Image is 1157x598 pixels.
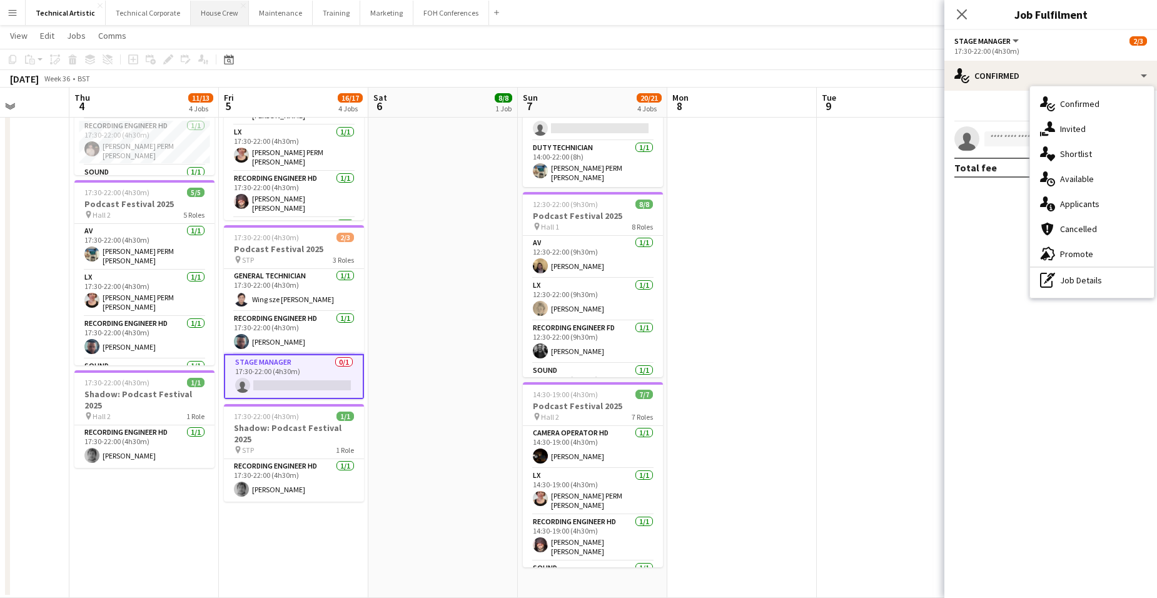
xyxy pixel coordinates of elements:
span: 5 [222,99,234,113]
app-card-role: Recording Engineer HD1/114:30-19:00 (4h30m)[PERSON_NAME] [PERSON_NAME] [523,515,663,561]
span: 20/21 [637,93,662,103]
app-card-role: Camera Operator HD1/114:30-19:00 (4h30m)[PERSON_NAME] [523,426,663,469]
app-job-card: 17:30-22:00 (4h30m)1/1Shadow: Podcast Festival 2025 Hall 21 RoleRecording Engineer HD1/117:30-22:... [74,370,215,468]
span: 9 [820,99,836,113]
app-card-role: LX1/114:30-19:00 (4h30m)[PERSON_NAME] PERM [PERSON_NAME] [523,469,663,515]
span: Tue [822,92,836,103]
div: 4 Jobs [189,104,213,113]
span: Sun [523,92,538,103]
div: 14:30-19:00 (4h30m)7/7Podcast Festival 2025 Hall 27 RolesCamera Operator HD1/114:30-19:00 (4h30m)... [523,382,663,567]
app-card-role: Sound1/1 [74,165,215,208]
app-job-card: 17:30-22:00 (4h30m)1/1Shadow: Podcast Festival 2025 STP1 RoleRecording Engineer HD1/117:30-22:00 ... [224,404,364,502]
div: Shortlist [1030,141,1154,166]
app-card-role: LX1/117:30-22:00 (4h30m)[PERSON_NAME] PERM [PERSON_NAME] [224,125,364,171]
span: Comms [98,30,126,41]
span: 12:30-22:00 (9h30m) [533,200,598,209]
a: Jobs [62,28,91,44]
div: 4 Jobs [637,104,661,113]
a: Comms [93,28,131,44]
span: 17:30-22:00 (4h30m) [84,378,149,387]
h3: Podcast Festival 2025 [74,198,215,210]
span: 3 Roles [333,255,354,265]
app-job-card: 17:30-22:00 (4h30m)2/3Podcast Festival 2025 STP3 RolesGeneral Technician1/117:30-22:00 (4h30m)Win... [224,225,364,399]
span: 2/3 [1129,36,1147,46]
app-card-role: LX1/112:30-22:00 (9h30m)[PERSON_NAME] [523,278,663,321]
app-job-card: 17:30-22:00 (4h30m)5/5Podcast Festival 2025 Hall 25 RolesAV1/117:30-22:00 (4h30m)[PERSON_NAME] PE... [224,35,364,220]
h3: Shadow: Podcast Festival 2025 [74,388,215,411]
app-card-role: AV1/112:30-22:00 (9h30m)[PERSON_NAME] [523,236,663,278]
span: View [10,30,28,41]
app-job-card: 12:30-22:00 (9h30m)8/8Podcast Festival 2025 Hall 18 RolesAV1/112:30-22:00 (9h30m)[PERSON_NAME]LX1... [523,192,663,377]
app-card-role: Sound1/112:30-22:00 (9h30m) [523,363,663,406]
span: Sat [373,92,387,103]
div: Confirmed [944,61,1157,91]
span: 1/1 [187,378,205,387]
button: Training [313,1,360,25]
app-card-role: Recording Engineer FD1/112:30-22:00 (9h30m)[PERSON_NAME] [523,321,663,363]
span: Hall 2 [541,412,559,422]
div: Total fee [954,161,997,174]
span: Mon [672,92,689,103]
span: Week 36 [41,74,73,83]
app-card-role: AV1/117:30-22:00 (4h30m)[PERSON_NAME] PERM [PERSON_NAME] [74,224,215,270]
span: 1/1 [336,412,354,421]
app-card-role: Recording Engineer HD1/117:30-22:00 (4h30m)[PERSON_NAME] [74,425,215,468]
div: Applicants [1030,191,1154,216]
button: Technical Artistic [26,1,106,25]
app-card-role: LX1/117:30-22:00 (4h30m)[PERSON_NAME] PERM [PERSON_NAME] [74,270,215,317]
button: Technical Corporate [106,1,191,25]
span: 1 Role [336,445,354,455]
span: 7 [521,99,538,113]
span: STP [242,255,254,265]
span: 4 [73,99,90,113]
span: 5/5 [187,188,205,197]
span: Hall 2 [93,210,111,220]
span: 7/7 [635,390,653,399]
app-card-role: Recording Engineer HD1/117:30-22:00 (4h30m)[PERSON_NAME] PERM [PERSON_NAME] [74,119,215,165]
span: 17:30-22:00 (4h30m) [84,188,149,197]
span: 2/3 [336,233,354,242]
div: Invited [1030,116,1154,141]
app-job-card: 17:30-22:00 (4h30m)5/5Podcast Festival 2025 Hall 25 RolesAV1/117:30-22:00 (4h30m)[PERSON_NAME] PE... [74,180,215,365]
div: 4 Jobs [338,104,362,113]
h3: Podcast Festival 2025 [224,243,364,255]
h3: Podcast Festival 2025 [523,400,663,412]
span: 14:30-19:00 (4h30m) [533,390,598,399]
span: 8 [670,99,689,113]
app-card-role: Sound1/1 [74,359,215,402]
div: Confirmed [1030,91,1154,116]
app-card-role: Recording Engineer HD1/117:30-22:00 (4h30m)[PERSON_NAME] [74,317,215,359]
div: Promote [1030,241,1154,266]
h3: Shadow: Podcast Festival 2025 [224,422,364,445]
app-card-role: General Technician1/117:30-22:00 (4h30m)Wing sze [PERSON_NAME] [224,269,364,312]
span: 8/8 [495,93,512,103]
app-card-role: Duty Technician1/114:00-22:00 (8h)[PERSON_NAME] PERM [PERSON_NAME] [523,141,663,187]
span: Jobs [67,30,86,41]
app-card-role: Sound1/1 [224,218,364,260]
div: [DATE] [10,73,39,85]
app-card-role: Recording Engineer HD1/117:30-22:00 (4h30m)[PERSON_NAME] [224,459,364,502]
span: 7 Roles [632,412,653,422]
div: Job Details [1030,268,1154,293]
span: 8 Roles [632,222,653,231]
div: 1 Job [495,104,512,113]
div: Available [1030,166,1154,191]
span: 6 [371,99,387,113]
app-card-role: Stage Manager0/117:30-22:00 (4h30m) [224,354,364,399]
span: Edit [40,30,54,41]
button: FOH Conferences [413,1,489,25]
div: Cancelled [1030,216,1154,241]
span: Hall 1 [541,222,559,231]
a: View [5,28,33,44]
span: 5 Roles [183,210,205,220]
span: 17:30-22:00 (4h30m) [234,412,299,421]
span: 1 Role [186,412,205,421]
div: 17:30-22:00 (4h30m) [954,46,1147,56]
app-card-role: Recording Engineer HD1/117:30-22:00 (4h30m)[PERSON_NAME] [PERSON_NAME] [224,171,364,218]
div: BST [78,74,90,83]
